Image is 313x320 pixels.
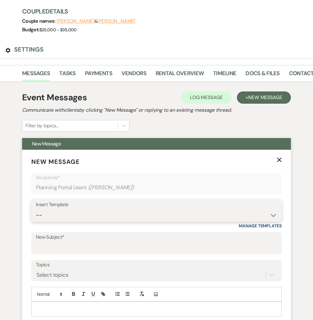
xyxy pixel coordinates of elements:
a: Messages [22,69,50,82]
span: ( [PERSON_NAME] ) [88,183,134,192]
span: Couple names: [22,18,56,24]
span: Log Message [190,94,223,101]
h3: Couple Details [22,7,307,16]
button: [PERSON_NAME] [97,19,135,24]
label: Topics [36,260,277,269]
a: Manage Templates [239,223,282,229]
a: Timeline [213,69,236,82]
button: +New Message [237,91,291,104]
h2: Communicate with clients by clicking "New Message" or replying to an existing message thread. [22,106,291,114]
label: New Subject* [36,233,277,242]
div: Insert Template [36,200,277,209]
a: Rental Overview [156,69,204,82]
span: New Message [31,158,80,166]
span: & [56,18,135,24]
a: Vendors [122,69,146,82]
button: Settings [6,45,44,54]
button: [PERSON_NAME] [56,19,95,24]
span: New Message [32,141,61,147]
span: New Message [248,94,282,101]
div: Planning Portal Users [36,182,277,194]
button: Log Message [181,91,231,104]
a: Docs & Files [245,69,280,82]
span: $25,000 - $35,000 [40,27,77,33]
div: Select topics [37,271,68,279]
a: Tasks [59,69,75,82]
p: Recipients* [36,174,277,182]
div: Filter by topics... [25,122,58,129]
span: Budget: [22,26,40,33]
a: Payments [85,69,112,82]
h1: Event Messages [22,91,87,104]
h3: Settings [14,45,44,54]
